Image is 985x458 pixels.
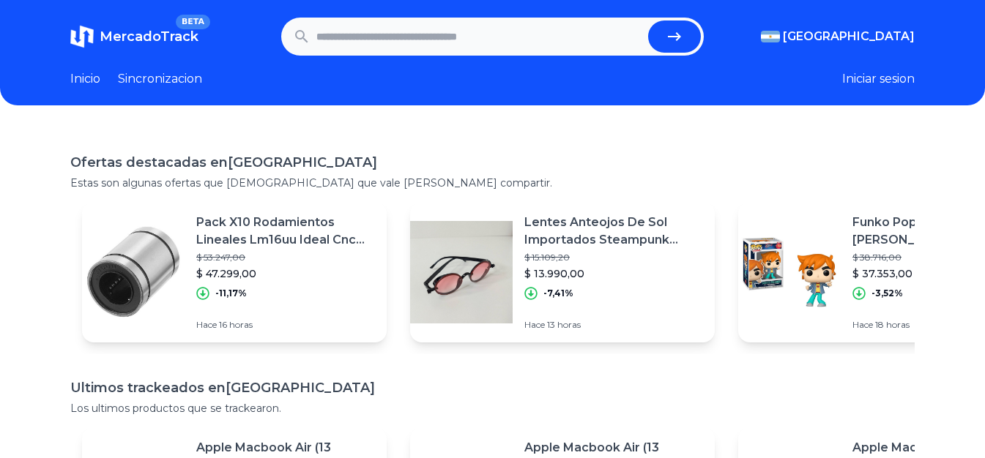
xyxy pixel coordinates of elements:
a: Featured imagePack X10 Rodamientos Lineales Lm16uu Ideal Cnc 16mm Lm16$ 53.247,00$ 47.299,00-11,1... [82,202,387,342]
img: Featured image [738,221,841,323]
img: Featured image [410,221,513,323]
a: Featured imageLentes Anteojos De Sol Importados Steampunk Redondos Colores$ 15.109,20$ 13.990,00-... [410,202,715,342]
h1: Ultimos trackeados en [GEOGRAPHIC_DATA] [70,378,915,398]
img: Argentina [761,31,780,42]
p: Los ultimos productos que se trackearon. [70,401,915,416]
p: -3,52% [871,288,903,299]
p: -11,17% [215,288,247,299]
p: $ 53.247,00 [196,252,375,263]
img: MercadoTrack [70,25,94,48]
a: Inicio [70,70,100,88]
span: BETA [176,15,210,29]
h1: Ofertas destacadas en [GEOGRAPHIC_DATA] [70,152,915,173]
p: -7,41% [543,288,573,299]
p: $ 47.299,00 [196,266,375,281]
p: Lentes Anteojos De Sol Importados Steampunk Redondos Colores [524,214,703,249]
p: $ 15.109,20 [524,252,703,263]
a: Sincronizacion [118,70,202,88]
button: Iniciar sesion [842,70,915,88]
a: MercadoTrackBETA [70,25,198,48]
p: $ 13.990,00 [524,266,703,281]
img: Featured image [82,221,185,323]
button: [GEOGRAPHIC_DATA] [761,28,915,45]
p: Hace 16 horas [196,319,375,331]
span: [GEOGRAPHIC_DATA] [783,28,915,45]
p: Estas son algunas ofertas que [DEMOGRAPHIC_DATA] que vale [PERSON_NAME] compartir. [70,176,915,190]
span: MercadoTrack [100,29,198,45]
p: Hace 13 horas [524,319,703,331]
p: Pack X10 Rodamientos Lineales Lm16uu Ideal Cnc 16mm Lm16 [196,214,375,249]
